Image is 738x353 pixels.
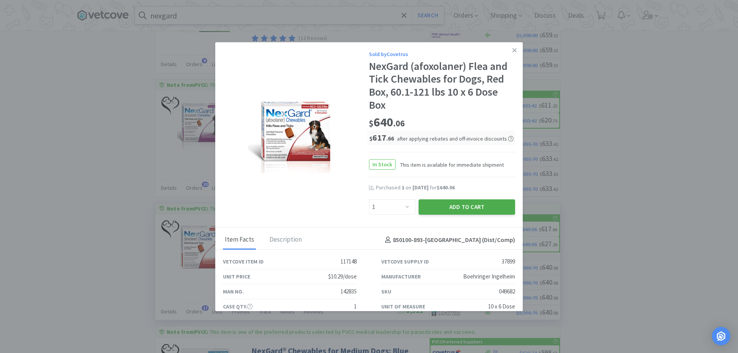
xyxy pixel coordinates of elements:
div: Item Facts [223,230,256,250]
div: 142835 [341,287,357,296]
span: [DATE] [412,184,429,191]
span: In Stock [369,160,395,169]
div: Purchased on for [376,184,515,192]
span: after applying rebates and off-invoice discounts [397,135,514,142]
span: $ [369,118,374,129]
div: NexGard (afoxolaner) Flea and Tick Chewables for Dogs, Red Box, 60.1-121 lbs 10 x 6 Dose Box [369,60,515,111]
span: $640.06 [437,184,455,191]
div: Unit Price [223,272,250,281]
div: $10.29/dose [328,272,357,281]
div: Manufacturer [381,272,421,281]
span: 1 [402,184,404,191]
span: $ [369,135,372,142]
span: . 06 [393,118,405,129]
span: 617 [369,132,394,143]
div: Case Qty. [223,302,253,311]
div: 049682 [499,287,515,296]
span: This item is available for immediate shipment [396,161,504,169]
div: 10 x 6 Dose [488,302,515,311]
div: Boehringer Ingelheim [463,272,515,281]
h4: 850100-893 - [GEOGRAPHIC_DATA] (Dist/Comp) [382,235,515,245]
div: Sold by Covetrus [369,50,515,58]
div: Man No. [223,287,244,296]
div: 117148 [341,257,357,266]
div: Unit of Measure [381,302,425,311]
div: Vetcove Item ID [223,257,264,266]
span: . 66 [386,135,394,142]
div: Vetcove Supply ID [381,257,429,266]
div: 1 [354,302,357,311]
div: 37899 [502,257,515,266]
span: 640 [369,114,405,130]
img: 504922a8e86f45d98a1e5ec93be7650e_37899.png [248,91,344,173]
div: Description [268,230,304,250]
div: Open Intercom Messenger [712,327,730,345]
button: Add to Cart [419,199,515,215]
div: SKU [381,287,391,296]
